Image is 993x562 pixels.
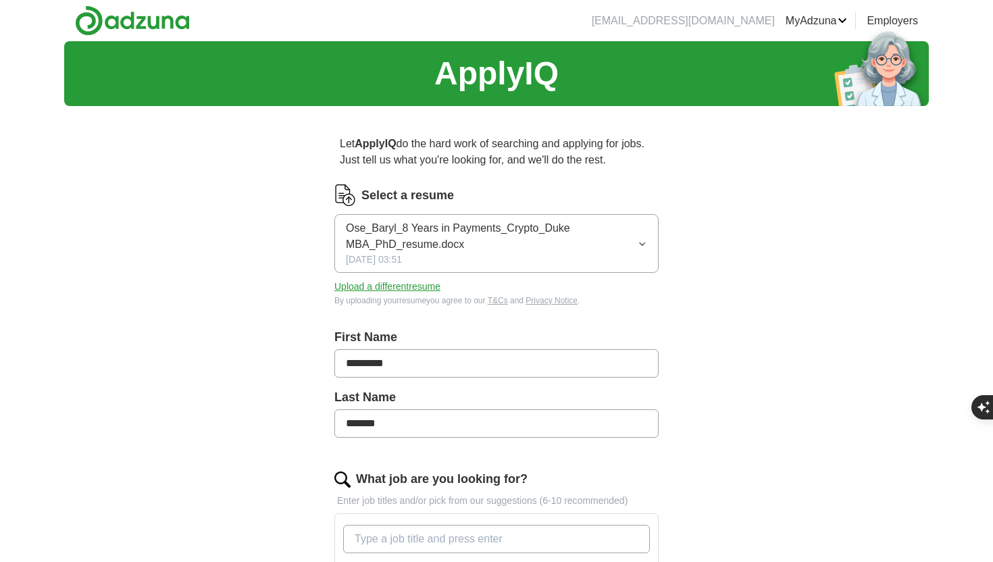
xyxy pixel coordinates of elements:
a: Employers [867,13,918,29]
li: [EMAIL_ADDRESS][DOMAIN_NAME] [592,13,775,29]
strong: ApplyIQ [355,138,396,149]
div: By uploading your resume you agree to our and . [334,295,659,307]
input: Type a job title and press enter [343,525,650,553]
img: Adzuna logo [75,5,190,36]
button: Upload a differentresume [334,280,440,294]
label: What job are you looking for? [356,470,528,488]
img: CV Icon [334,184,356,206]
label: Last Name [334,388,659,407]
p: Let do the hard work of searching and applying for jobs. Just tell us what you're looking for, an... [334,130,659,174]
a: MyAdzuna [786,13,848,29]
h1: ApplyIQ [434,49,559,98]
img: search.png [334,471,351,488]
p: Enter job titles and/or pick from our suggestions (6-10 recommended) [334,494,659,508]
button: Ose_Baryl_8 Years in Payments_Crypto_Duke MBA_PhD_resume.docx[DATE] 03:51 [334,214,659,273]
label: Select a resume [361,186,454,205]
label: First Name [334,328,659,347]
span: Ose_Baryl_8 Years in Payments_Crypto_Duke MBA_PhD_resume.docx [346,220,638,253]
span: [DATE] 03:51 [346,253,402,267]
a: T&Cs [488,296,508,305]
a: Privacy Notice [526,296,578,305]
